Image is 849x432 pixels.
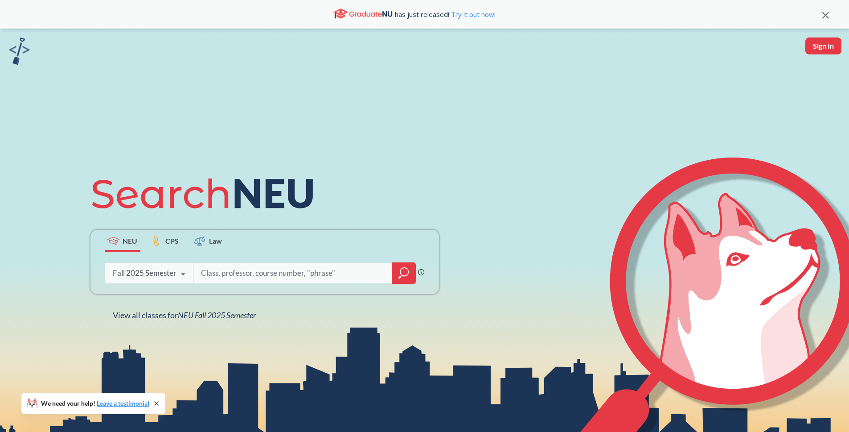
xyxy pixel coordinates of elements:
[9,37,30,67] a: sandbox logo
[449,10,496,19] a: Try it out now!
[178,310,256,320] span: NEU Fall 2025 Semester
[805,37,841,54] button: Sign In
[41,400,149,407] span: We need your help!
[398,267,409,279] svg: magnifying glass
[200,264,386,282] input: Class, professor, course number, "phrase"
[9,37,30,65] img: sandbox logo
[123,236,137,246] span: NEU
[165,236,179,246] span: CPS
[209,236,222,246] span: Law
[97,399,149,407] a: Leave a testimonial
[392,262,416,284] div: magnifying glass
[113,310,256,320] span: View all classes for
[395,9,496,19] span: has just released!
[113,268,176,278] div: Fall 2025 Semester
